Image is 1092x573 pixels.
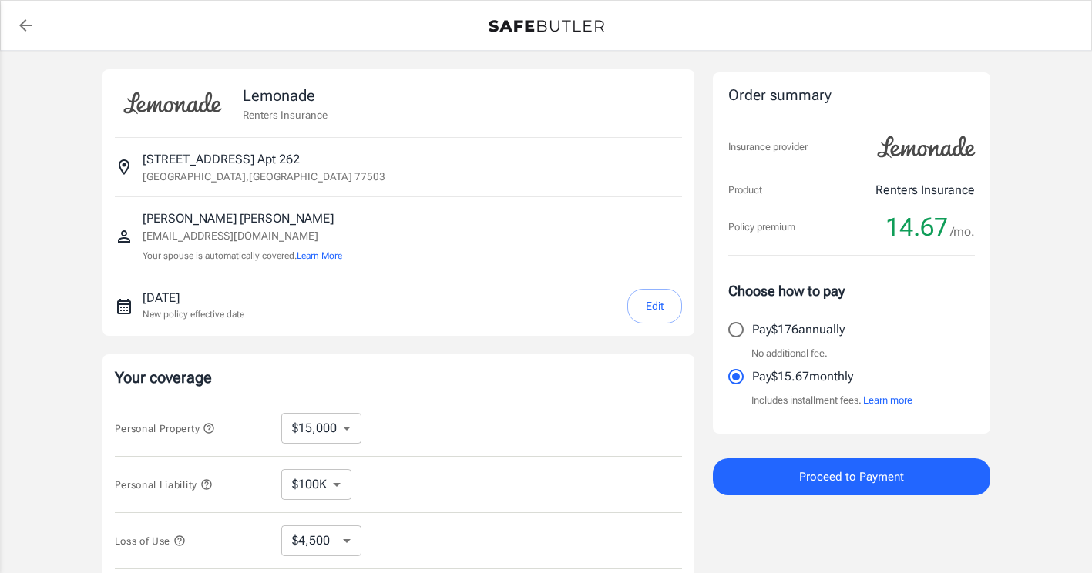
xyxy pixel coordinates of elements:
img: Lemonade [869,126,984,169]
span: /mo. [950,221,975,243]
p: Renters Insurance [243,107,328,122]
p: Pay $176 annually [752,320,845,339]
p: Product [728,183,762,198]
button: Personal Liability [115,475,213,494]
p: Pay $15.67 monthly [752,367,853,386]
button: Learn more [863,393,912,408]
p: Your spouse is automatically covered. [143,249,342,263]
p: [PERSON_NAME] [PERSON_NAME] [143,209,342,228]
div: Order summary [728,85,975,107]
p: Renters Insurance [875,181,975,199]
button: Loss of Use [115,531,186,550]
button: Personal Property [115,419,215,437]
p: Lemonade [243,84,328,107]
p: Your coverage [115,367,682,388]
a: back to quotes [10,10,41,41]
span: Loss of Use [115,535,186,547]
span: Personal Property [115,423,215,434]
button: Edit [627,289,682,323]
p: Insurance provider [728,139,808,155]
span: 14.67 [885,212,948,243]
svg: Insured person [115,227,133,246]
p: [DATE] [143,289,244,307]
p: Policy premium [728,219,795,235]
p: [GEOGRAPHIC_DATA] , [GEOGRAPHIC_DATA] 77503 [143,169,385,184]
p: Includes installment fees. [751,393,912,408]
p: [EMAIL_ADDRESS][DOMAIN_NAME] [143,228,342,244]
p: [STREET_ADDRESS] Apt 262 [143,150,300,169]
span: Personal Liability [115,479,213,491]
img: Back to quotes [489,20,604,32]
img: Lemonade [115,82,230,125]
button: Proceed to Payment [713,458,990,495]
svg: New policy start date [115,297,133,316]
svg: Insured address [115,158,133,176]
p: Choose how to pay [728,280,975,301]
p: New policy effective date [143,307,244,321]
p: No additional fee. [751,346,828,361]
button: Learn More [297,249,342,263]
span: Proceed to Payment [799,467,904,487]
